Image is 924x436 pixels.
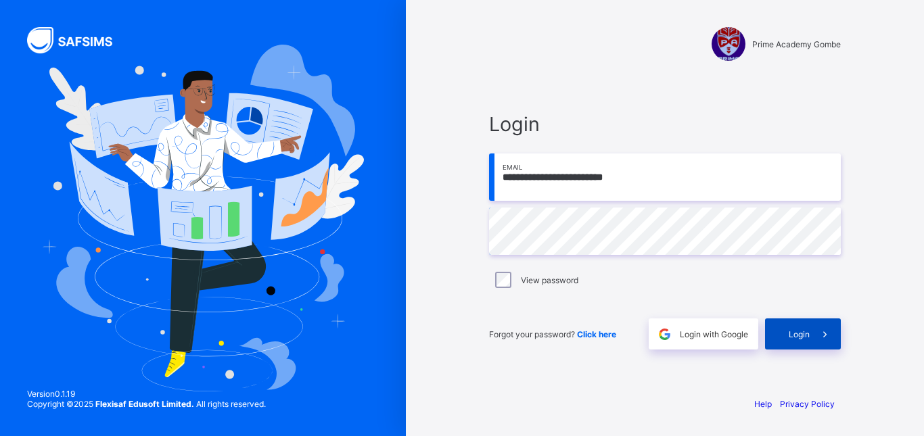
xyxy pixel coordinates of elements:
[489,329,616,339] span: Forgot your password?
[521,275,578,285] label: View password
[489,112,841,136] span: Login
[577,329,616,339] a: Click here
[27,399,266,409] span: Copyright © 2025 All rights reserved.
[752,39,841,49] span: Prime Academy Gombe
[27,27,129,53] img: SAFSIMS Logo
[27,389,266,399] span: Version 0.1.19
[780,399,835,409] a: Privacy Policy
[95,399,194,409] strong: Flexisaf Edusoft Limited.
[680,329,748,339] span: Login with Google
[754,399,772,409] a: Help
[42,45,364,391] img: Hero Image
[789,329,810,339] span: Login
[657,326,672,342] img: google.396cfc9801f0270233282035f929180a.svg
